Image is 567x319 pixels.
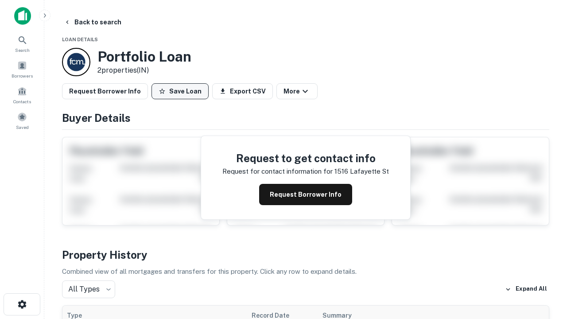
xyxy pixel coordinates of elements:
button: Request Borrower Info [259,184,352,205]
h4: Request to get contact info [222,150,389,166]
span: Search [15,47,30,54]
h3: Portfolio Loan [97,48,191,65]
button: Request Borrower Info [62,83,148,99]
iframe: Chat Widget [523,248,567,291]
span: Loan Details [62,37,98,42]
a: Saved [3,109,42,132]
p: 2 properties (IN) [97,65,191,76]
button: More [276,83,318,99]
p: 1516 lafayette st [334,166,389,177]
h4: Property History [62,247,549,263]
button: Back to search [60,14,125,30]
span: Contacts [13,98,31,105]
a: Contacts [3,83,42,107]
img: capitalize-icon.png [14,7,31,25]
a: Borrowers [3,57,42,81]
p: Combined view of all mortgages and transfers for this property. Click any row to expand details. [62,266,549,277]
p: Request for contact information for [222,166,333,177]
h4: Buyer Details [62,110,549,126]
button: Save Loan [151,83,209,99]
span: Saved [16,124,29,131]
div: All Types [62,280,115,298]
button: Export CSV [212,83,273,99]
span: Borrowers [12,72,33,79]
a: Search [3,31,42,55]
button: Expand All [503,283,549,296]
